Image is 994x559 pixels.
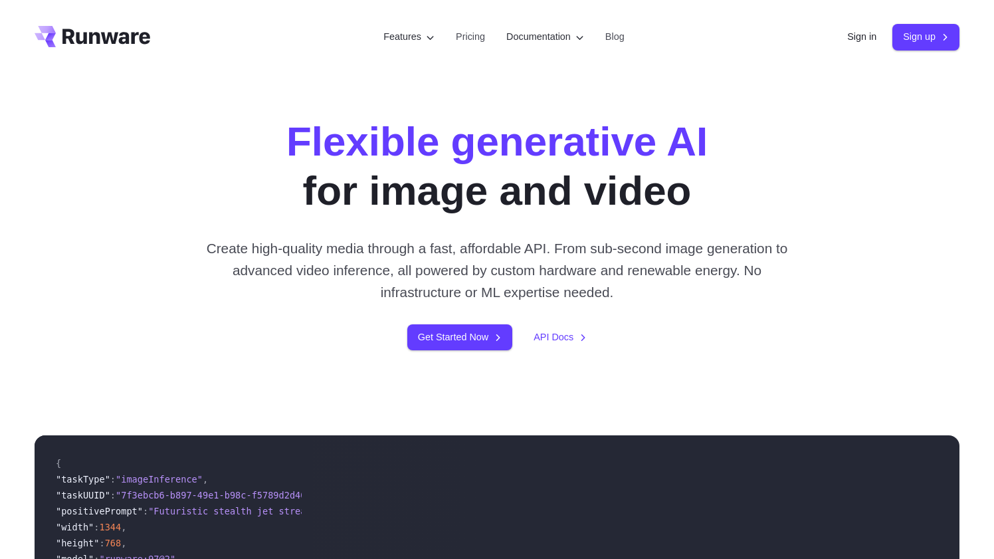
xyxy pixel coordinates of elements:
[383,29,435,45] label: Features
[892,24,959,50] a: Sign up
[286,118,708,164] strong: Flexible generative AI
[56,522,94,532] span: "width"
[56,474,110,485] span: "taskType"
[201,237,793,304] p: Create high-quality media through a fast, affordable API. From sub-second image generation to adv...
[506,29,584,45] label: Documentation
[105,538,122,548] span: 768
[534,330,587,345] a: API Docs
[35,26,150,47] a: Go to /
[110,490,116,501] span: :
[110,474,116,485] span: :
[56,490,110,501] span: "taskUUID"
[116,490,322,501] span: "7f3ebcb6-b897-49e1-b98c-f5789d2d40d7"
[99,538,104,548] span: :
[116,474,203,485] span: "imageInference"
[286,117,708,216] h1: for image and video
[407,324,512,350] a: Get Started Now
[605,29,625,45] a: Blog
[203,474,208,485] span: ,
[143,506,148,516] span: :
[121,522,126,532] span: ,
[148,506,643,516] span: "Futuristic stealth jet streaking through a neon-lit cityscape with glowing purple exhaust"
[56,458,61,469] span: {
[94,522,99,532] span: :
[121,538,126,548] span: ,
[99,522,121,532] span: 1344
[456,29,485,45] a: Pricing
[56,538,99,548] span: "height"
[847,29,876,45] a: Sign in
[56,506,143,516] span: "positivePrompt"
